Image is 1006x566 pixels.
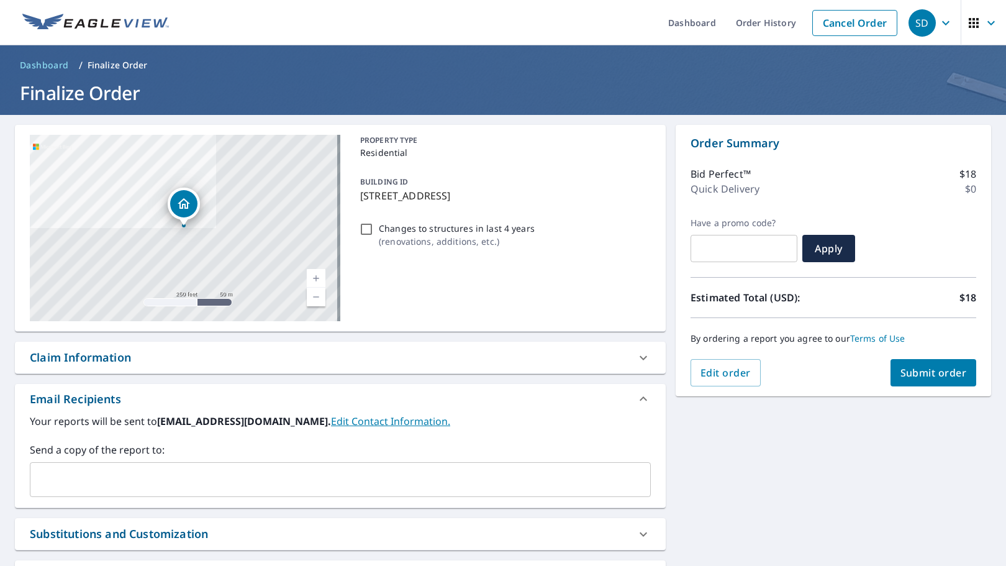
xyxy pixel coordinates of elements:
label: Have a promo code? [691,217,797,229]
a: EditContactInfo [331,414,450,428]
div: Claim Information [15,342,666,373]
h1: Finalize Order [15,80,991,106]
button: Edit order [691,359,761,386]
p: BUILDING ID [360,176,408,187]
a: Terms of Use [850,332,905,344]
b: [EMAIL_ADDRESS][DOMAIN_NAME]. [157,414,331,428]
p: Estimated Total (USD): [691,290,833,305]
button: Submit order [890,359,977,386]
label: Send a copy of the report to: [30,442,651,457]
p: Finalize Order [88,59,148,71]
a: Current Level 17, Zoom Out [307,288,325,306]
p: Changes to structures in last 4 years [379,222,535,235]
a: Dashboard [15,55,74,75]
span: Edit order [700,366,751,380]
p: By ordering a report you agree to our [691,333,976,344]
button: Apply [802,235,855,262]
p: $0 [965,181,976,196]
p: Bid Perfect™ [691,167,751,181]
div: Substitutions and Customization [15,518,666,550]
label: Your reports will be sent to [30,414,651,429]
div: Dropped pin, building 1, Residential property, 3856 Northview Dr Stow, OH 44224 [168,188,200,226]
p: $18 [959,290,976,305]
div: Email Recipients [30,391,121,408]
p: ( renovations, additions, etc. ) [379,235,535,248]
div: SD [909,9,936,37]
span: Apply [812,242,845,255]
li: / [79,58,83,73]
div: Claim Information [30,349,131,366]
p: Order Summary [691,135,976,152]
p: $18 [959,167,976,181]
p: [STREET_ADDRESS] [360,188,646,203]
a: Current Level 17, Zoom In [307,269,325,288]
div: Email Recipients [15,384,666,414]
p: Quick Delivery [691,181,759,196]
nav: breadcrumb [15,55,991,75]
div: Substitutions and Customization [30,526,208,542]
a: Cancel Order [812,10,897,36]
img: EV Logo [22,14,169,32]
p: Residential [360,146,646,159]
p: PROPERTY TYPE [360,135,646,146]
span: Dashboard [20,59,69,71]
span: Submit order [900,366,967,380]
